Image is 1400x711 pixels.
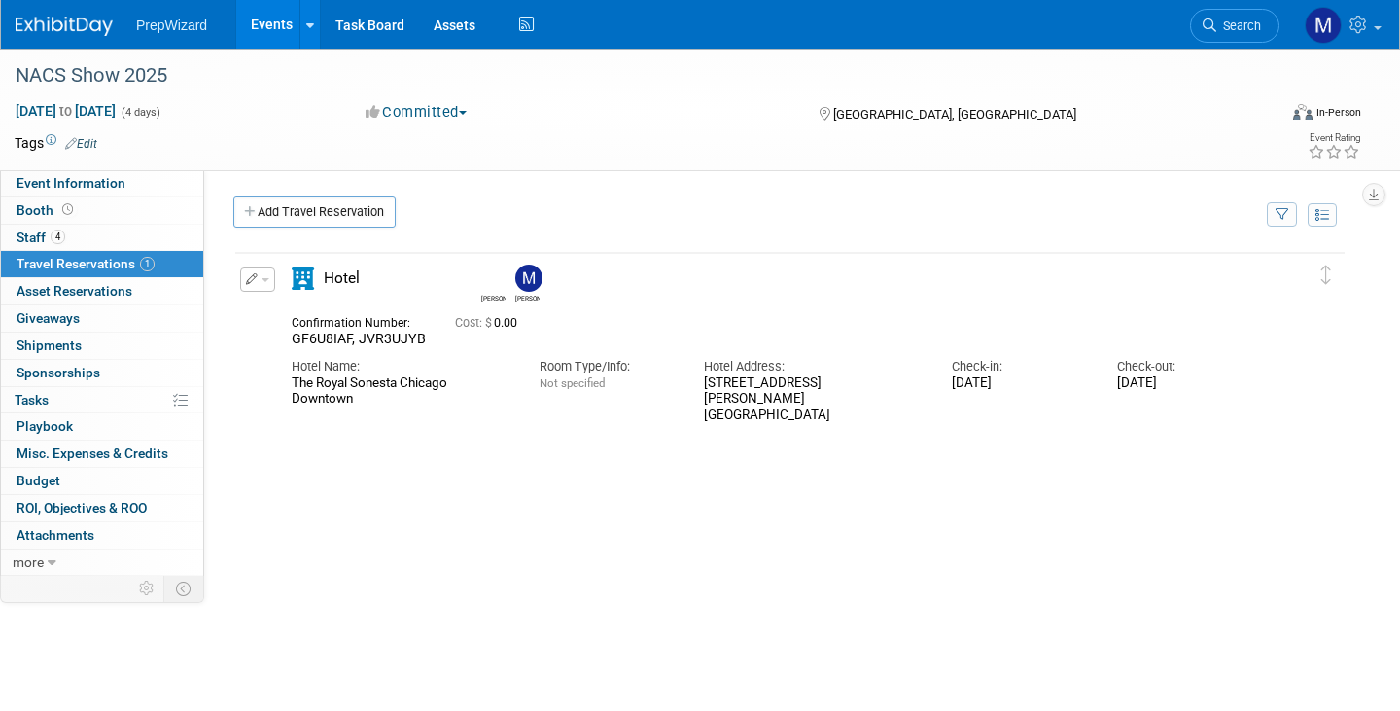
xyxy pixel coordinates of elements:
[15,133,97,153] td: Tags
[51,230,65,244] span: 4
[1,522,203,549] a: Attachments
[136,18,207,33] span: PrepWizard
[292,331,426,346] span: GF6U8IAF, JVR3UJYB
[130,576,164,601] td: Personalize Event Tab Strip
[17,230,65,245] span: Staff
[359,102,474,123] button: Committed
[140,257,155,271] span: 1
[17,473,60,488] span: Budget
[120,106,160,119] span: (4 days)
[1,468,203,494] a: Budget
[1,441,203,467] a: Misc. Expenses & Credits
[17,500,147,515] span: ROI, Objectives & ROO
[9,58,1246,93] div: NACS Show 2025
[515,292,540,302] div: Matt Sanders
[1117,358,1253,375] div: Check-out:
[455,316,494,330] span: Cost: $
[1,333,203,359] a: Shipments
[17,445,168,461] span: Misc. Expenses & Credits
[515,265,542,292] img: Matt Sanders
[292,375,510,409] div: The Royal Sonesta Chicago Downtown
[15,102,117,120] span: [DATE] [DATE]
[13,554,44,570] span: more
[481,292,506,302] div: Jay Baugues
[17,202,77,218] span: Booth
[1216,18,1261,33] span: Search
[58,202,77,217] span: Booth not reserved yet
[510,265,544,302] div: Matt Sanders
[540,358,676,375] div: Room Type/Info:
[17,527,94,543] span: Attachments
[15,392,49,408] span: Tasks
[1,197,203,224] a: Booth
[233,196,396,228] a: Add Travel Reservation
[16,17,113,36] img: ExhibitDay
[1117,375,1253,392] div: [DATE]
[1276,209,1289,222] i: Filter by Traveler
[164,576,204,601] td: Toggle Event Tabs
[481,265,508,292] img: Jay Baugues
[17,283,132,299] span: Asset Reservations
[1161,101,1361,130] div: Event Format
[540,376,605,390] span: Not specified
[17,256,155,271] span: Travel Reservations
[455,316,525,330] span: 0.00
[1,305,203,332] a: Giveaways
[17,310,80,326] span: Giveaways
[1,360,203,386] a: Sponsorships
[704,375,923,424] div: [STREET_ADDRESS][PERSON_NAME] [GEOGRAPHIC_DATA]
[1293,104,1312,120] img: Format-Inperson.png
[1308,133,1360,143] div: Event Rating
[704,358,923,375] div: Hotel Address:
[1190,9,1279,43] a: Search
[1321,266,1331,285] i: Click and drag to move item
[17,175,125,191] span: Event Information
[1305,7,1342,44] img: Matt Sanders
[292,267,314,290] i: Hotel
[17,338,82,353] span: Shipments
[1,387,203,413] a: Tasks
[324,269,360,287] span: Hotel
[1,278,203,304] a: Asset Reservations
[952,375,1088,392] div: [DATE]
[1,413,203,440] a: Playbook
[17,365,100,380] span: Sponsorships
[292,358,510,375] div: Hotel Name:
[292,310,426,331] div: Confirmation Number:
[65,137,97,151] a: Edit
[1,170,203,196] a: Event Information
[1315,105,1361,120] div: In-Person
[952,358,1088,375] div: Check-in:
[1,495,203,521] a: ROI, Objectives & ROO
[476,265,510,302] div: Jay Baugues
[833,107,1076,122] span: [GEOGRAPHIC_DATA], [GEOGRAPHIC_DATA]
[56,103,75,119] span: to
[1,225,203,251] a: Staff4
[17,418,73,434] span: Playbook
[1,251,203,277] a: Travel Reservations1
[1,550,203,576] a: more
